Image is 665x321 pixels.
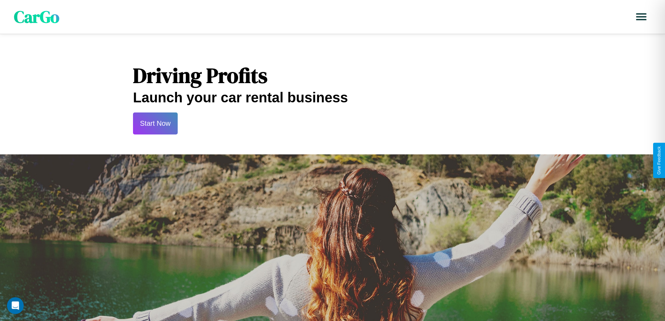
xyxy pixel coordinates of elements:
[7,297,24,314] div: Open Intercom Messenger
[657,146,662,175] div: Give Feedback
[631,7,651,27] button: Open menu
[14,5,59,28] span: CarGo
[133,61,532,90] h1: Driving Profits
[133,112,178,134] button: Start Now
[133,90,532,105] h2: Launch your car rental business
